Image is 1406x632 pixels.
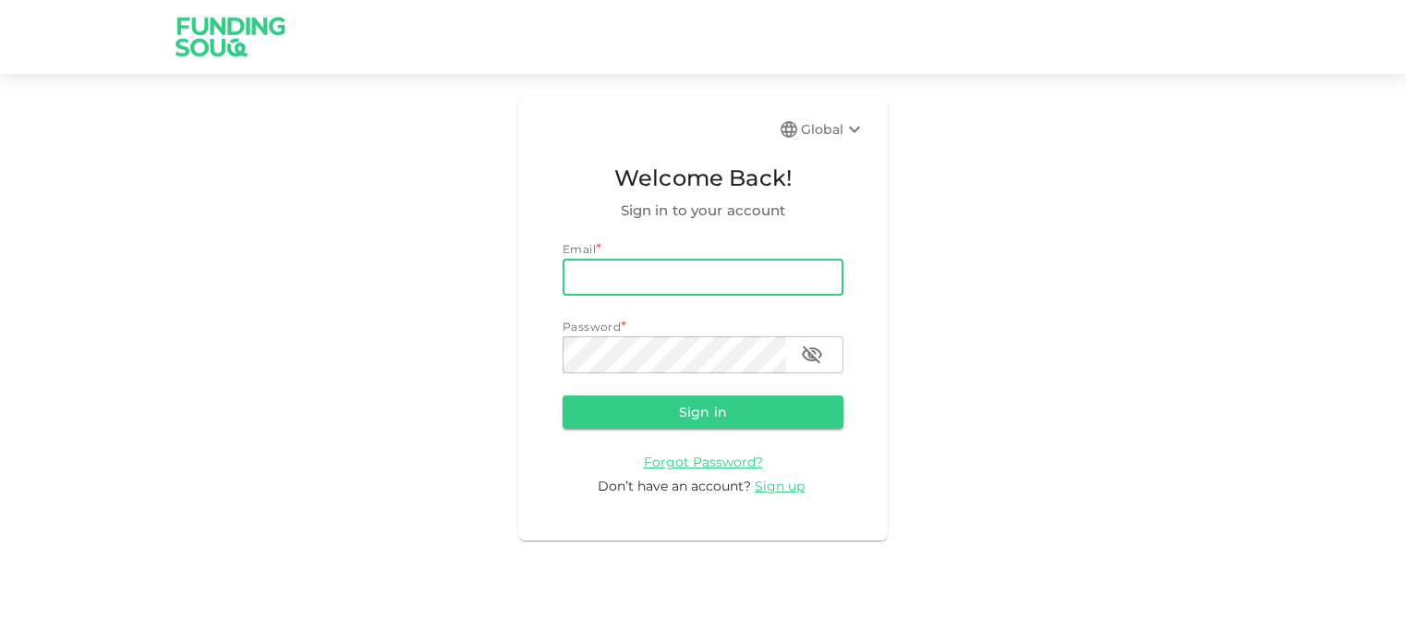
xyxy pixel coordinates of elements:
span: Welcome Back! [563,161,843,196]
div: Global [801,118,866,140]
button: Sign in [563,395,843,429]
span: Don’t have an account? [598,478,751,494]
span: Password [563,320,621,334]
span: Email [563,242,596,256]
span: Forgot Password? [644,454,763,470]
a: Forgot Password? [644,453,763,470]
input: password [563,336,786,373]
input: email [563,259,843,296]
span: Sign in to your account [563,200,843,222]
span: Sign up [755,478,805,494]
